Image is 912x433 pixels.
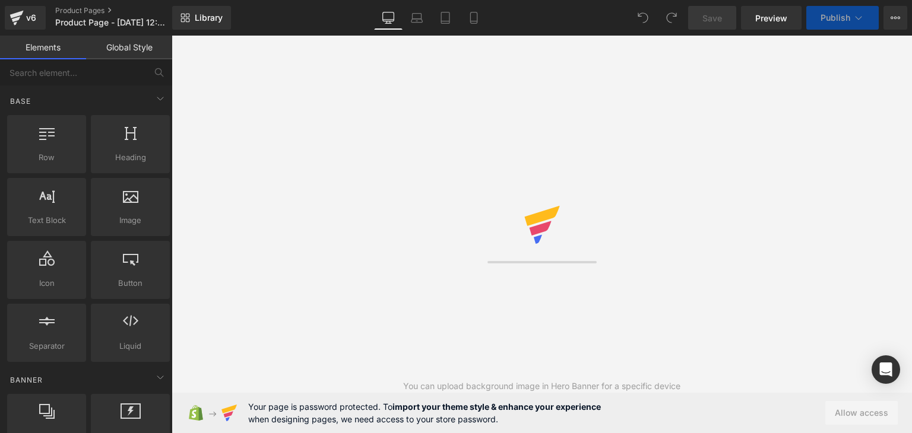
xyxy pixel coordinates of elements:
a: Product Pages [55,6,192,15]
a: Preview [741,6,802,30]
span: Liquid [94,340,166,352]
button: More [883,6,907,30]
button: Allow access [825,401,898,425]
span: Base [9,95,32,107]
span: Your page is password protected. To when designing pages, we need access to your store password. [248,400,601,425]
span: Library [195,12,223,23]
span: Save [702,12,722,24]
a: New Library [172,6,231,30]
button: Redo [660,6,683,30]
span: Row [11,151,83,164]
span: Icon [11,277,83,289]
div: v6 [24,10,39,26]
a: Tablet [431,6,460,30]
a: Laptop [403,6,431,30]
span: Heading [94,151,166,164]
div: You can upload background image in Hero Banner for a specific device [403,380,680,393]
div: Open Intercom Messenger [872,355,900,384]
span: Separator [11,340,83,352]
span: Image [94,214,166,227]
strong: import your theme style & enhance your experience [392,402,601,412]
span: Publish [821,13,850,23]
button: Publish [806,6,879,30]
span: Button [94,277,166,289]
a: Global Style [86,36,172,59]
button: Undo [631,6,655,30]
span: Text Block [11,214,83,227]
span: Product Page - [DATE] 12:01:20 [55,18,169,27]
span: Preview [755,12,787,24]
span: Banner [9,374,44,386]
a: v6 [5,6,46,30]
a: Mobile [460,6,488,30]
a: Desktop [374,6,403,30]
